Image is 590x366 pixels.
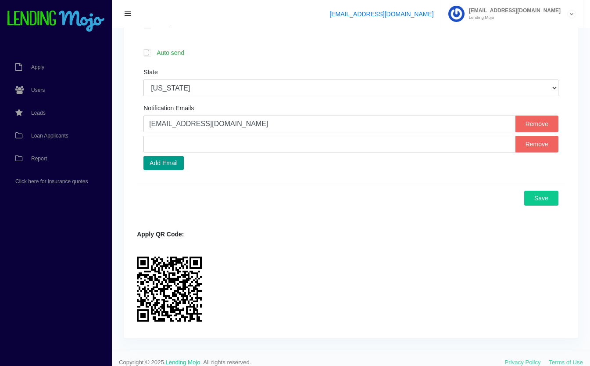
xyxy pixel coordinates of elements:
[143,105,194,111] label: Notification Emails
[143,156,184,170] button: Add Email
[31,133,68,138] span: Loan Applicants
[31,87,45,93] span: Users
[7,11,105,33] img: logo-small.png
[31,65,44,70] span: Apply
[143,69,158,75] label: State
[137,230,565,239] div: Apply QR Code:
[166,359,200,366] a: Lending Mojo
[515,136,558,152] button: Remove
[329,11,433,18] a: [EMAIL_ADDRESS][DOMAIN_NAME]
[465,8,561,13] span: [EMAIL_ADDRESS][DOMAIN_NAME]
[15,179,88,184] span: Click here for insurance quotes
[465,15,561,20] small: Lending Mojo
[31,110,46,116] span: Leads
[505,359,541,366] a: Privacy Policy
[448,6,465,22] img: Profile image
[515,116,558,132] button: Remove
[152,47,558,58] label: Auto send
[31,156,47,161] span: Report
[549,359,583,366] a: Terms of Use
[524,191,558,206] button: Save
